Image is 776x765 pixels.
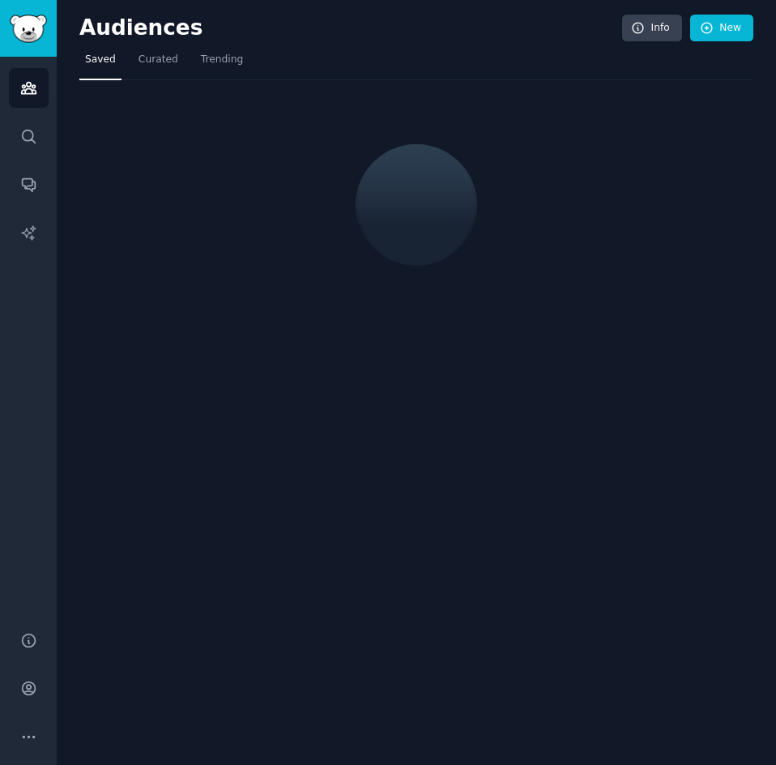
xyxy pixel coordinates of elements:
a: Saved [79,47,122,80]
span: Trending [201,53,243,67]
a: Curated [133,47,184,80]
span: Saved [85,53,116,67]
span: Curated [139,53,178,67]
img: GummySearch logo [10,15,47,43]
a: New [690,15,753,42]
a: Info [622,15,682,42]
h2: Audiences [79,15,622,41]
a: Trending [195,47,249,80]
